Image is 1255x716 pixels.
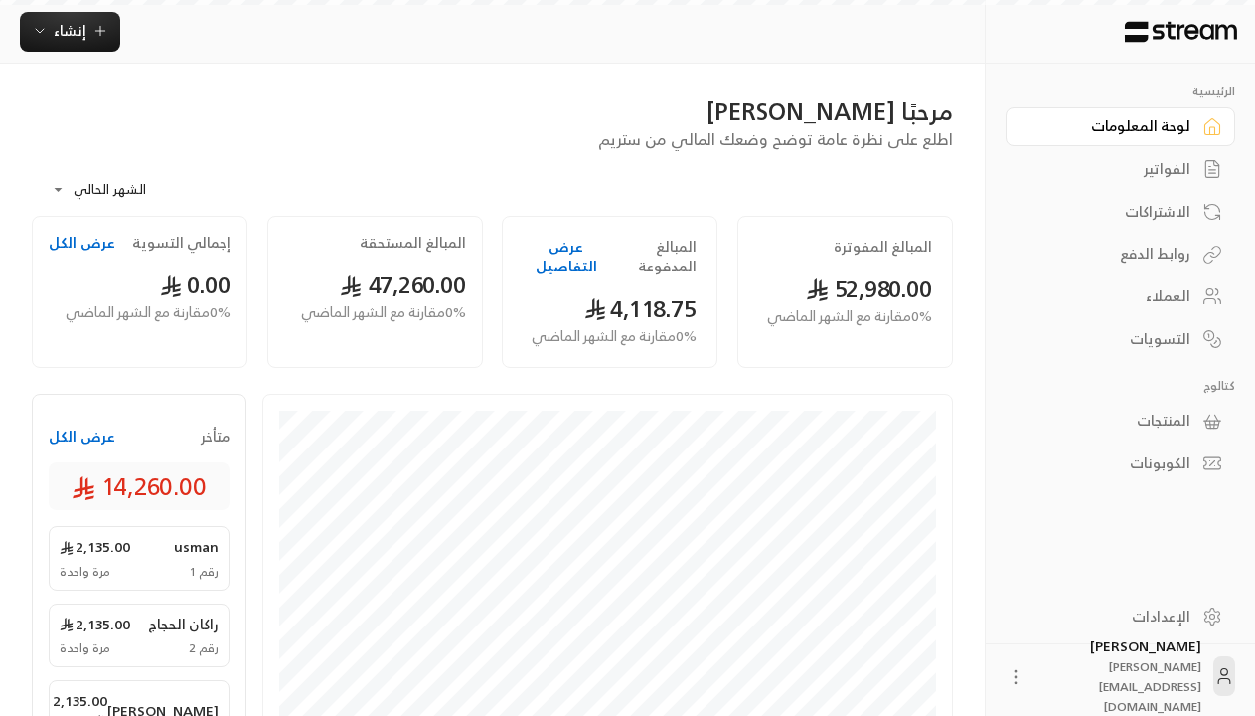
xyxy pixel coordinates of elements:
span: اطلع على نظرة عامة توضح وضعك المالي من ستريم [598,125,953,153]
a: لوحة المعلومات [1006,107,1235,146]
button: عرض التفاصيل [523,237,609,276]
h2: المبالغ المفوترة [834,237,932,257]
span: 52,980.00 [806,268,932,309]
span: 14,260.00 [72,470,207,502]
span: رقم 1 [189,564,219,580]
div: الفواتير [1030,159,1190,179]
span: 2,135.00 [60,615,130,634]
div: [PERSON_NAME] [1037,636,1201,716]
div: مرحبًا [PERSON_NAME] [32,95,953,127]
div: العملاء [1030,286,1190,306]
a: المنتجات [1006,402,1235,441]
span: مرة واحدة [60,564,110,580]
button: عرض الكل [49,233,115,253]
h2: المبالغ المدفوعة [609,237,697,276]
div: لوحة المعلومات [1030,116,1190,136]
div: الإعدادات [1030,607,1190,626]
h2: المبالغ المستحقة [360,233,466,253]
a: الكوبونات [1006,445,1235,483]
a: الفواتير [1006,150,1235,189]
span: رقم 2 [189,640,219,656]
button: عرض الكل [49,427,115,447]
div: الكوبونات [1030,453,1190,473]
span: راكان الحجاج [148,615,219,634]
a: الاشتراكات [1006,192,1235,231]
span: 4,118.75 [584,288,698,329]
div: التسويات [1030,329,1190,349]
a: العملاء [1006,277,1235,316]
div: المنتجات [1030,411,1190,431]
div: روابط الدفع [1030,244,1190,264]
span: مرة واحدة [60,640,110,656]
p: كتالوج [1006,378,1235,394]
span: 2,135.00 [60,537,130,557]
span: 0 % مقارنة مع الشهر الماضي [767,306,932,327]
span: 0.00 [160,265,231,305]
span: usman [174,537,219,557]
div: الشهر الحالي [42,164,191,216]
span: 47,260.00 [340,265,466,305]
a: التسويات [1006,319,1235,358]
span: إنشاء [54,18,86,43]
button: إنشاء [20,12,120,52]
div: الاشتراكات [1030,202,1190,222]
span: 0 % مقارنة مع الشهر الماضي [301,302,466,323]
span: 0 % مقارنة مع الشهر الماضي [532,326,697,347]
a: روابط الدفع [1006,235,1235,273]
a: الإعدادات [1006,597,1235,635]
h2: إجمالي التسوية [132,233,231,253]
span: 0 % مقارنة مع الشهر الماضي [66,302,231,323]
img: Logo [1123,21,1239,43]
span: متأخر [201,427,230,447]
p: الرئيسية [1006,84,1235,99]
